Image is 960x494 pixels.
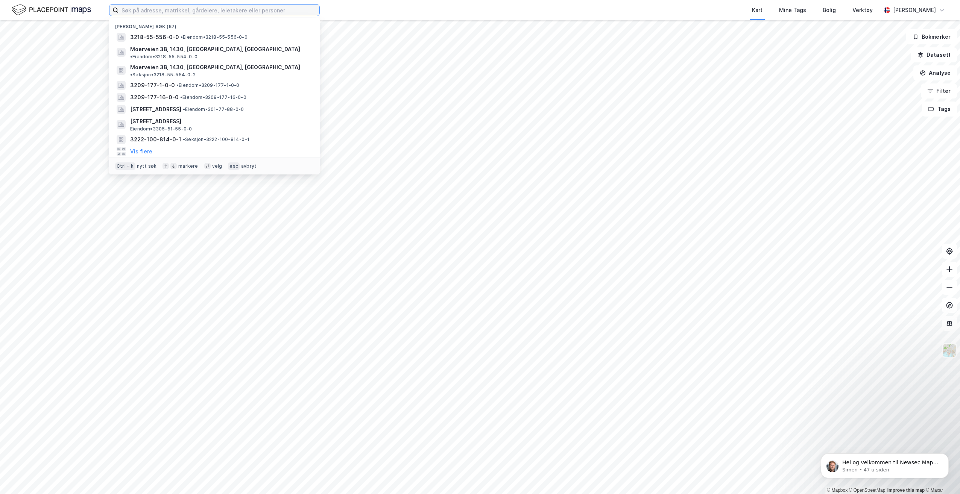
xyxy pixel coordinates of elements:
[130,54,197,60] span: Eiendom • 3218-55-554-0-0
[130,117,311,126] span: [STREET_ADDRESS]
[181,34,248,40] span: Eiendom • 3218-55-556-0-0
[130,147,152,156] button: Vis flere
[779,6,806,15] div: Mine Tags
[130,135,181,144] span: 3222-100-814-0-1
[183,136,185,142] span: •
[130,72,132,77] span: •
[911,47,957,62] button: Datasett
[178,163,198,169] div: markere
[180,94,246,100] span: Eiendom • 3209-177-16-0-0
[176,82,179,88] span: •
[906,29,957,44] button: Bokmerker
[130,33,179,42] span: 3218-55-556-0-0
[852,6,873,15] div: Verktøy
[130,105,181,114] span: [STREET_ADDRESS]
[922,102,957,117] button: Tags
[827,488,848,493] a: Mapbox
[913,65,957,80] button: Analyse
[181,34,183,40] span: •
[823,6,836,15] div: Bolig
[130,93,179,102] span: 3209-177-16-0-0
[942,343,957,358] img: Z
[130,63,300,72] span: Moerveien 3B, 1430, [GEOGRAPHIC_DATA], [GEOGRAPHIC_DATA]
[921,83,957,98] button: Filter
[12,3,91,17] img: logo.f888ab2527a4732fd821a326f86c7f29.svg
[109,18,320,31] div: [PERSON_NAME] søk (67)
[752,6,763,15] div: Kart
[228,162,240,170] div: esc
[183,106,185,112] span: •
[212,163,222,169] div: velg
[137,163,157,169] div: nytt søk
[893,6,936,15] div: [PERSON_NAME]
[849,488,886,493] a: OpenStreetMap
[115,162,135,170] div: Ctrl + k
[183,136,249,142] span: Seksjon • 3222-100-814-0-1
[887,488,925,493] a: Improve this map
[241,163,257,169] div: avbryt
[130,45,300,54] span: Moerveien 3B, 1430, [GEOGRAPHIC_DATA], [GEOGRAPHIC_DATA]
[180,94,182,100] span: •
[183,106,244,112] span: Eiendom • 301-77-88-0-0
[810,438,960,490] iframe: Intercom notifications melding
[130,72,196,78] span: Seksjon • 3218-55-554-0-2
[130,54,132,59] span: •
[176,82,240,88] span: Eiendom • 3209-177-1-0-0
[118,5,319,16] input: Søk på adresse, matrikkel, gårdeiere, leietakere eller personer
[130,81,175,90] span: 3209-177-1-0-0
[130,126,192,132] span: Eiendom • 3305-51-55-0-0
